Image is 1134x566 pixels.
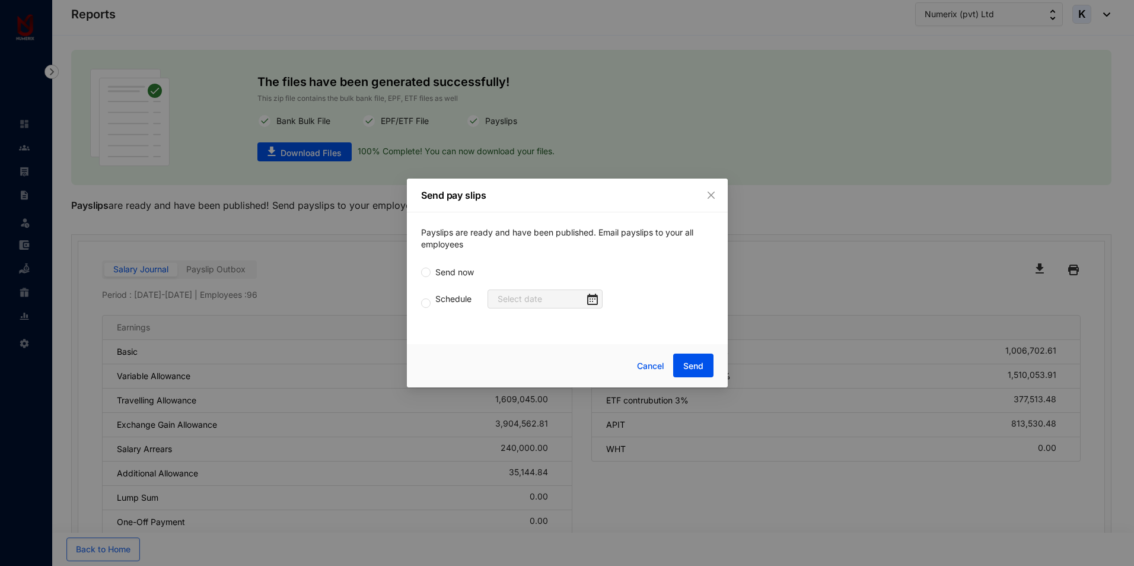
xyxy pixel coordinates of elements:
[683,360,703,372] span: Send
[706,190,716,200] span: close
[673,354,713,377] button: Send
[498,292,585,306] input: Select date
[627,354,673,378] button: Cancel
[636,360,664,373] span: Cancel
[421,188,713,202] p: Send pay slips
[431,292,476,306] span: Schedule
[705,189,718,202] button: Close
[421,227,713,250] p: Payslips are ready and have been published. Email payslips to your all employees
[431,266,479,279] span: Send now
